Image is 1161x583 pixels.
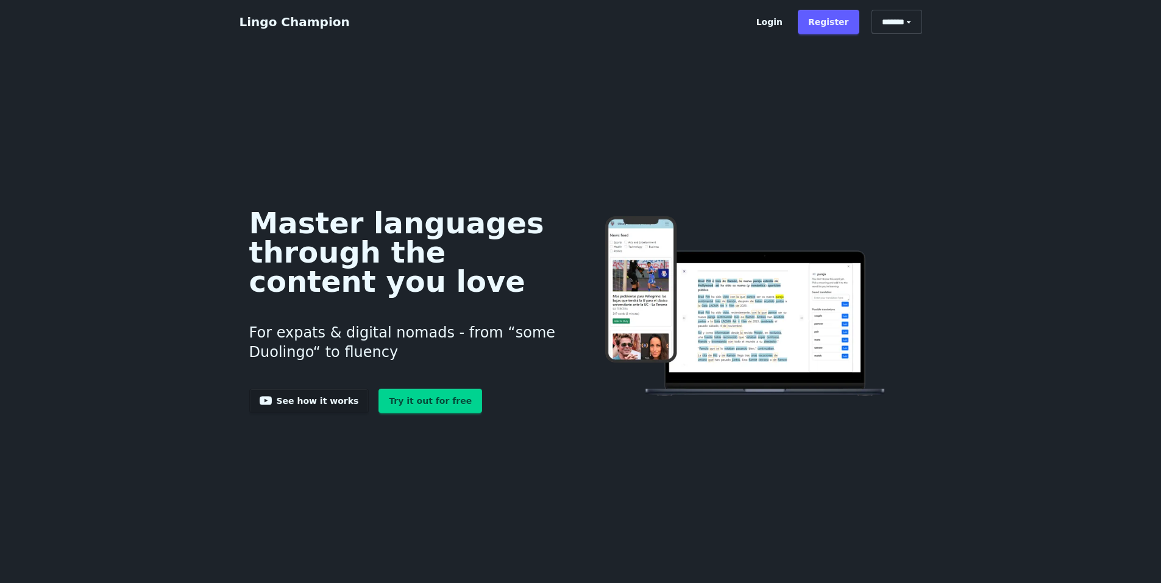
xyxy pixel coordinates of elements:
[240,15,350,29] a: Lingo Champion
[249,389,369,413] a: See how it works
[581,216,912,398] img: Learn languages online
[798,10,859,34] a: Register
[249,308,562,376] h3: For expats & digital nomads - from “some Duolingo“ to fluency
[378,389,482,413] a: Try it out for free
[249,208,562,296] h1: Master languages through the content you love
[746,10,793,34] a: Login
